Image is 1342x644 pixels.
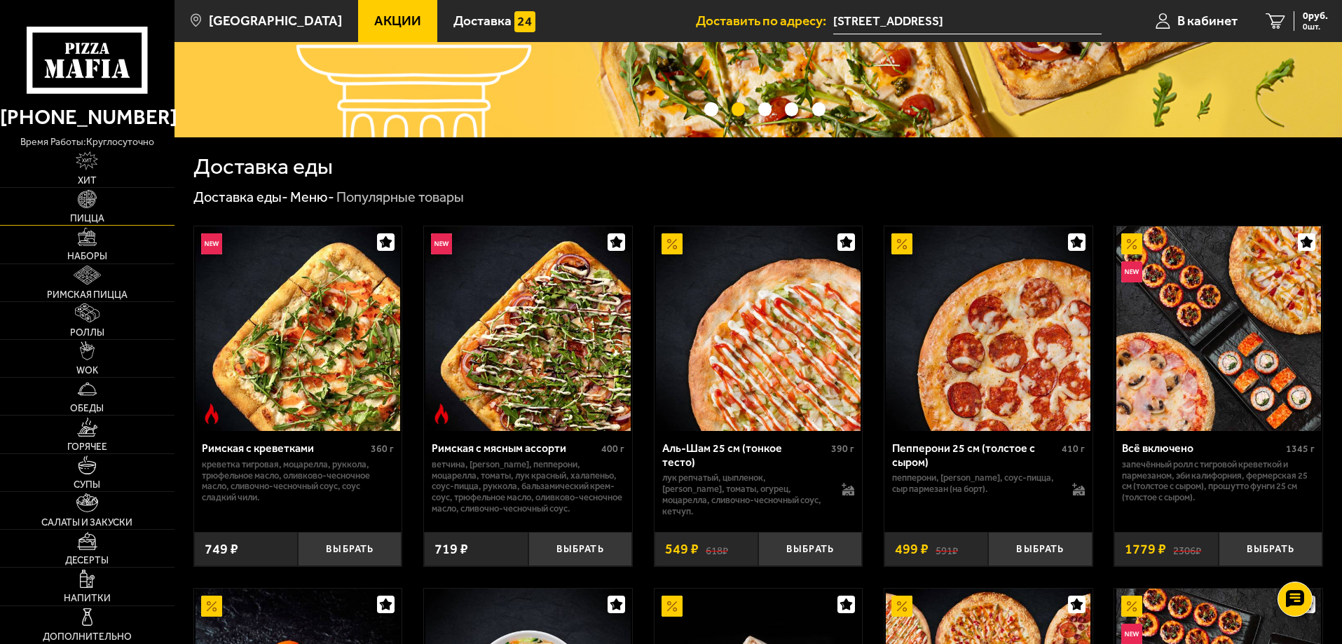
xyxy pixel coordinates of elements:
[201,404,222,425] img: Острое блюдо
[196,226,400,431] img: Римская с креветками
[1173,542,1201,556] s: 2306 ₽
[193,189,288,205] a: Доставка еды-
[812,102,826,116] button: точки переключения
[1219,532,1322,566] button: Выбрать
[453,14,512,27] span: Доставка
[732,102,745,116] button: точки переключения
[886,226,1090,431] img: Пепперони 25 см (толстое с сыром)
[202,459,395,504] p: креветка тигровая, моцарелла, руккола, трюфельное масло, оливково-чесночное масло, сливочно-чесно...
[431,404,452,425] img: Острое блюдо
[47,290,128,300] span: Римская пицца
[76,366,98,376] span: WOK
[891,596,912,617] img: Акционный
[1177,14,1238,27] span: В кабинет
[70,214,104,224] span: Пицца
[205,542,238,556] span: 749 ₽
[194,226,402,431] a: НовинкаОстрое блюдоРимская с креветками
[601,443,624,455] span: 400 г
[1286,443,1315,455] span: 1345 г
[74,480,100,490] span: Супы
[833,8,1102,34] input: Ваш адрес доставки
[298,532,402,566] button: Выбрать
[193,156,333,178] h1: Доставка еды
[696,14,833,27] span: Доставить по адресу:
[70,328,104,338] span: Роллы
[656,226,861,431] img: Аль-Шам 25 см (тонкое тесто)
[431,233,452,254] img: Новинка
[1122,441,1282,455] div: Всё включено
[424,226,632,431] a: НовинкаОстрое блюдоРимская с мясным ассорти
[662,472,828,517] p: лук репчатый, цыпленок, [PERSON_NAME], томаты, огурец, моцарелла, сливочно-чесночный соус, кетчуп.
[895,542,929,556] span: 499 ₽
[290,189,334,205] a: Меню-
[758,102,772,116] button: точки переключения
[662,441,828,468] div: Аль-Шам 25 см (тонкое тесто)
[785,102,798,116] button: точки переключения
[78,176,97,186] span: Хит
[706,542,728,556] s: 618 ₽
[1303,11,1328,21] span: 0 руб.
[662,233,683,254] img: Акционный
[67,252,107,261] span: Наборы
[528,532,632,566] button: Выбрать
[936,542,958,556] s: 591 ₽
[1303,22,1328,31] span: 0 шт.
[374,14,421,27] span: Акции
[201,233,222,254] img: Новинка
[70,404,104,413] span: Обеды
[1122,459,1315,504] p: Запечённый ролл с тигровой креветкой и пармезаном, Эби Калифорния, Фермерская 25 см (толстое с сы...
[202,441,368,455] div: Римская с креветками
[831,443,854,455] span: 390 г
[704,102,718,116] button: точки переключения
[1062,443,1085,455] span: 410 г
[892,472,1058,495] p: пепперони, [PERSON_NAME], соус-пицца, сыр пармезан (на борт).
[988,532,1092,566] button: Выбрать
[371,443,394,455] span: 360 г
[43,632,132,642] span: Дополнительно
[665,542,699,556] span: 549 ₽
[514,11,535,32] img: 15daf4d41897b9f0e9f617042186c801.svg
[336,189,464,207] div: Популярные товары
[758,532,862,566] button: Выбрать
[434,542,468,556] span: 719 ₽
[1121,596,1142,617] img: Акционный
[67,442,107,452] span: Горячее
[891,233,912,254] img: Акционный
[1121,233,1142,254] img: Акционный
[432,459,624,515] p: ветчина, [PERSON_NAME], пепперони, моцарелла, томаты, лук красный, халапеньо, соус-пицца, руккола...
[209,14,342,27] span: [GEOGRAPHIC_DATA]
[432,441,598,455] div: Римская с мясным ассорти
[884,226,1093,431] a: АкционныйПепперони 25 см (толстое с сыром)
[1125,542,1166,556] span: 1779 ₽
[1114,226,1322,431] a: АкционныйНовинкаВсё включено
[1116,226,1321,431] img: Всё включено
[64,594,111,603] span: Напитки
[892,441,1058,468] div: Пепперони 25 см (толстое с сыром)
[201,596,222,617] img: Акционный
[655,226,863,431] a: АкционныйАль-Шам 25 см (тонкое тесто)
[1121,261,1142,282] img: Новинка
[662,596,683,617] img: Акционный
[65,556,109,566] span: Десерты
[425,226,630,431] img: Римская с мясным ассорти
[41,518,132,528] span: Салаты и закуски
